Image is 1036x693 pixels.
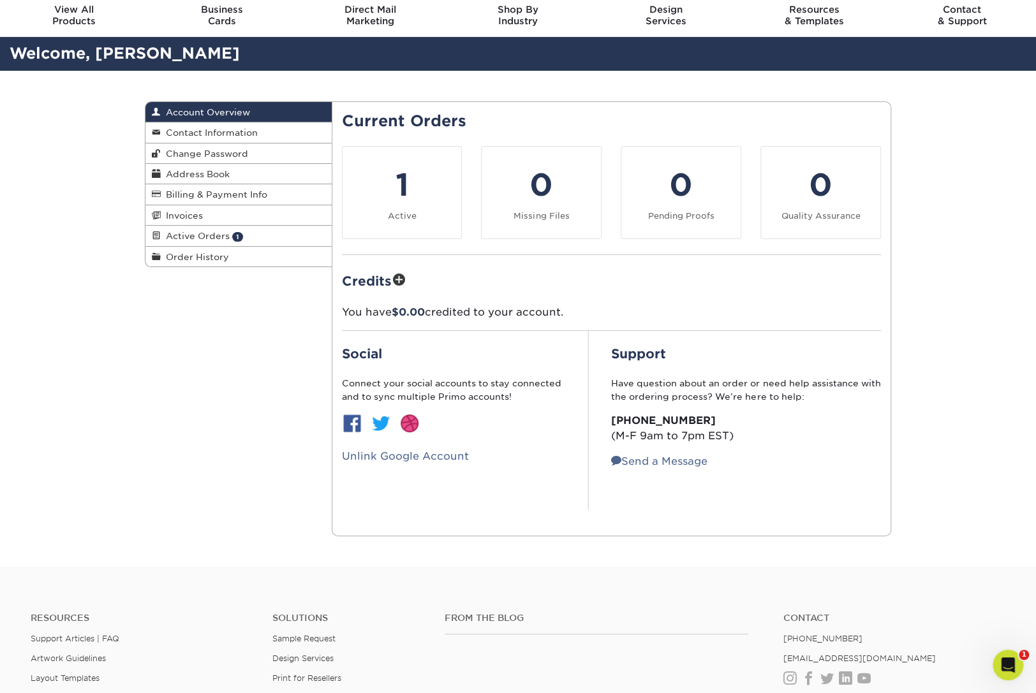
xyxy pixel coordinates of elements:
[148,4,296,15] span: Business
[781,211,861,221] small: Quality Assurance
[342,413,362,434] img: btn-facebook.jpg
[740,4,888,15] span: Resources
[272,613,426,624] h4: Solutions
[350,162,454,208] div: 1
[161,128,258,138] span: Contact Information
[145,143,332,164] a: Change Password
[145,164,332,184] a: Address Book
[161,210,203,221] span: Invoices
[145,205,332,226] a: Invoices
[489,162,593,208] div: 0
[272,673,341,683] a: Print for Resellers
[445,613,748,624] h4: From the Blog
[514,211,569,221] small: Missing Files
[888,4,1036,15] span: Contact
[161,189,267,200] span: Billing & Payment Info
[161,149,248,159] span: Change Password
[296,4,444,15] span: Direct Mail
[621,146,741,239] a: 0 Pending Proofs
[342,112,882,131] h2: Current Orders
[342,305,882,320] p: You have credited to your account.
[145,122,332,143] a: Contact Information
[161,252,229,262] span: Order History
[592,4,740,15] span: Design
[232,232,243,242] span: 1
[272,634,336,643] a: Sample Request
[1019,650,1029,660] span: 1
[740,4,888,27] div: & Templates
[161,169,230,179] span: Address Book
[399,413,420,434] img: btn-dribbble.jpg
[611,413,881,444] p: (M-F 9am to 7pm EST)
[611,455,707,467] a: Send a Message
[444,4,592,15] span: Shop By
[392,306,425,318] span: $0.00
[161,231,230,241] span: Active Orders
[31,673,100,683] a: Layout Templates
[272,653,334,663] a: Design Services
[31,653,106,663] a: Artwork Guidelines
[592,4,740,27] div: Services
[387,211,416,221] small: Active
[783,653,935,663] a: [EMAIL_ADDRESS][DOMAIN_NAME]
[31,634,119,643] a: Support Articles | FAQ
[888,4,1036,27] div: & Support
[296,4,444,27] div: Marketing
[481,146,602,239] a: 0 Missing Files
[148,4,296,27] div: Cards
[371,413,391,434] img: btn-twitter.jpg
[444,4,592,27] div: Industry
[145,226,332,246] a: Active Orders 1
[342,450,469,462] a: Unlink Google Account
[783,613,1005,624] a: Contact
[145,247,332,266] a: Order History
[342,146,463,239] a: 1 Active
[342,270,882,290] h2: Credits
[342,377,565,403] p: Connect your social accounts to stay connected and to sync multiple Primo accounts!
[145,102,332,122] a: Account Overview
[783,634,862,643] a: [PHONE_NUMBER]
[31,613,253,624] h4: Resources
[760,146,881,239] a: 0 Quality Assurance
[145,184,332,205] a: Billing & Payment Info
[629,162,733,208] div: 0
[161,107,250,117] span: Account Overview
[993,650,1023,680] iframe: Intercom live chat
[769,162,873,208] div: 0
[611,346,881,361] h2: Support
[611,377,881,403] p: Have question about an order or need help assistance with the ordering process? We’re here to help:
[611,414,716,427] strong: [PHONE_NUMBER]
[342,346,565,361] h2: Social
[648,211,714,221] small: Pending Proofs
